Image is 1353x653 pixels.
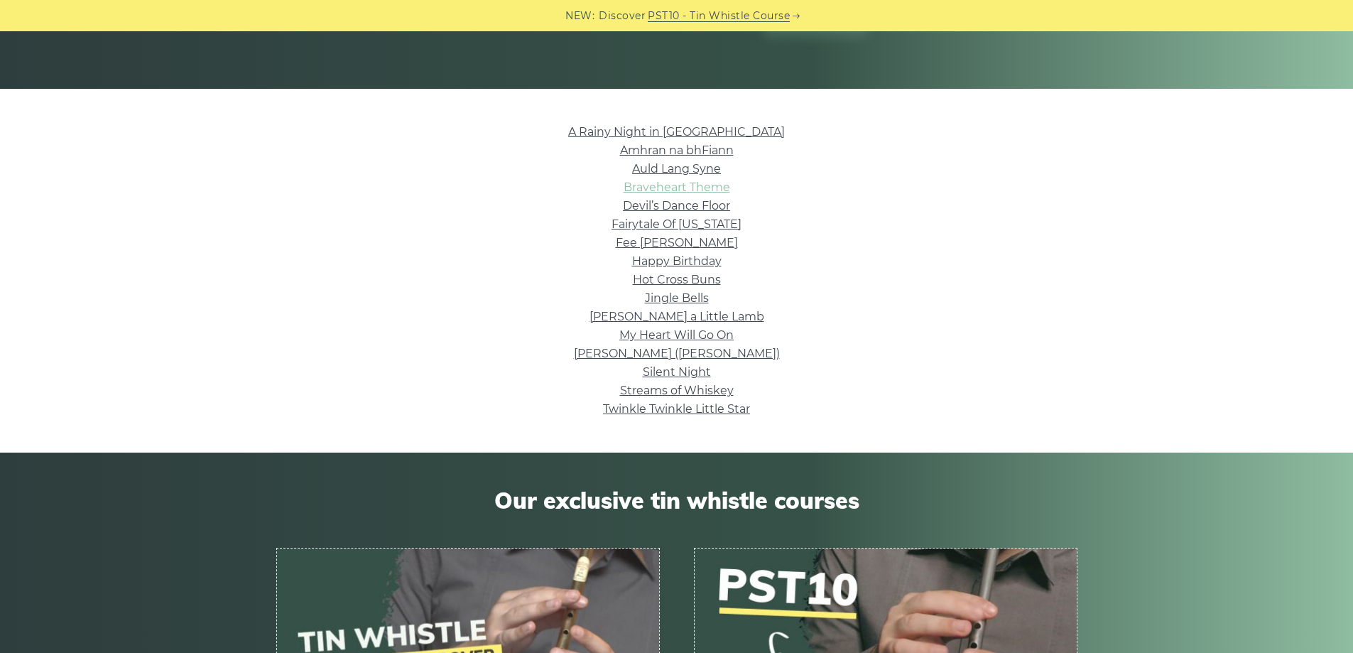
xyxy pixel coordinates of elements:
[643,365,711,379] a: Silent Night
[648,8,790,24] a: PST10 - Tin Whistle Course
[619,328,734,342] a: My Heart Will Go On
[620,144,734,157] a: Amhran na bhFiann
[616,236,738,249] a: Fee [PERSON_NAME]
[565,8,594,24] span: NEW:
[599,8,646,24] span: Discover
[623,199,730,212] a: Devil’s Dance Floor
[603,402,750,416] a: Twinkle Twinkle Little Star
[276,487,1077,514] span: Our exclusive tin whistle courses
[574,347,780,360] a: [PERSON_NAME] ([PERSON_NAME])
[568,125,785,139] a: A Rainy Night in [GEOGRAPHIC_DATA]
[633,273,721,286] a: Hot Cross Buns
[632,254,722,268] a: Happy Birthday
[624,180,730,194] a: Braveheart Theme
[612,217,741,231] a: Fairytale Of [US_STATE]
[589,310,764,323] a: [PERSON_NAME] a Little Lamb
[645,291,709,305] a: Jingle Bells
[620,384,734,397] a: Streams of Whiskey
[632,162,721,176] a: Auld Lang Syne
